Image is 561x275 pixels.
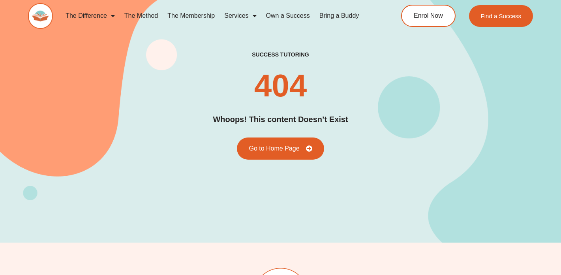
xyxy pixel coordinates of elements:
[254,70,307,102] h2: 404
[213,113,348,126] h2: Whoops! This content Doesn’t Exist
[261,7,315,25] a: Own a Success
[401,5,456,27] a: Enrol Now
[61,7,372,25] nav: Menu
[469,5,533,27] a: Find a Success
[414,13,443,19] span: Enrol Now
[237,137,324,160] a: Go to Home Page
[163,7,220,25] a: The Membership
[61,7,120,25] a: The Difference
[220,7,261,25] a: Services
[252,51,309,58] h2: success tutoring
[315,7,364,25] a: Bring a Buddy
[249,145,299,152] span: Go to Home Page
[120,7,163,25] a: The Method
[480,13,521,19] span: Find a Success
